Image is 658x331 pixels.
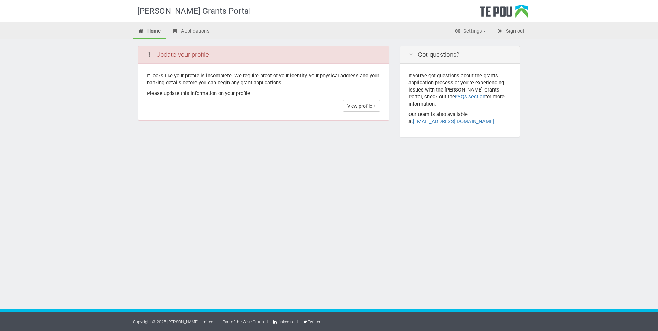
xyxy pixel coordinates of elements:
a: FAQs section [455,94,485,100]
div: Got questions? [400,46,520,64]
p: If you've got questions about the grants application process or you're experiencing issues with t... [408,72,511,108]
p: Our team is also available at . [408,111,511,125]
a: Copyright © 2025 [PERSON_NAME] Limited [133,320,213,324]
div: Update your profile [138,46,389,64]
a: Part of the Wise Group [223,320,264,324]
div: Te Pou Logo [480,5,528,22]
a: Applications [167,24,215,39]
a: LinkedIn [272,320,293,324]
p: It looks like your profile is incomplete. We require proof of your identity, your physical addres... [147,72,380,86]
a: [EMAIL_ADDRESS][DOMAIN_NAME] [413,118,494,125]
a: Sign out [491,24,530,39]
a: Settings [449,24,491,39]
a: Home [133,24,166,39]
p: Please update this information on your profile. [147,90,380,97]
a: Twitter [302,320,320,324]
a: View profile [343,100,380,112]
